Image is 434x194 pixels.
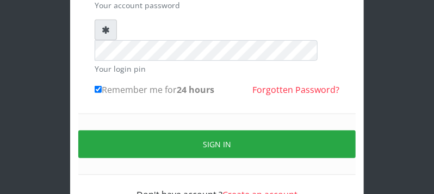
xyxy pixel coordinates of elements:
b: 24 hours [177,84,214,96]
small: Your login pin [95,63,339,74]
label: Remember me for [95,83,214,96]
a: Forgotten Password? [252,84,339,96]
button: Sign in [78,130,356,158]
input: Remember me for24 hours [95,86,102,93]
